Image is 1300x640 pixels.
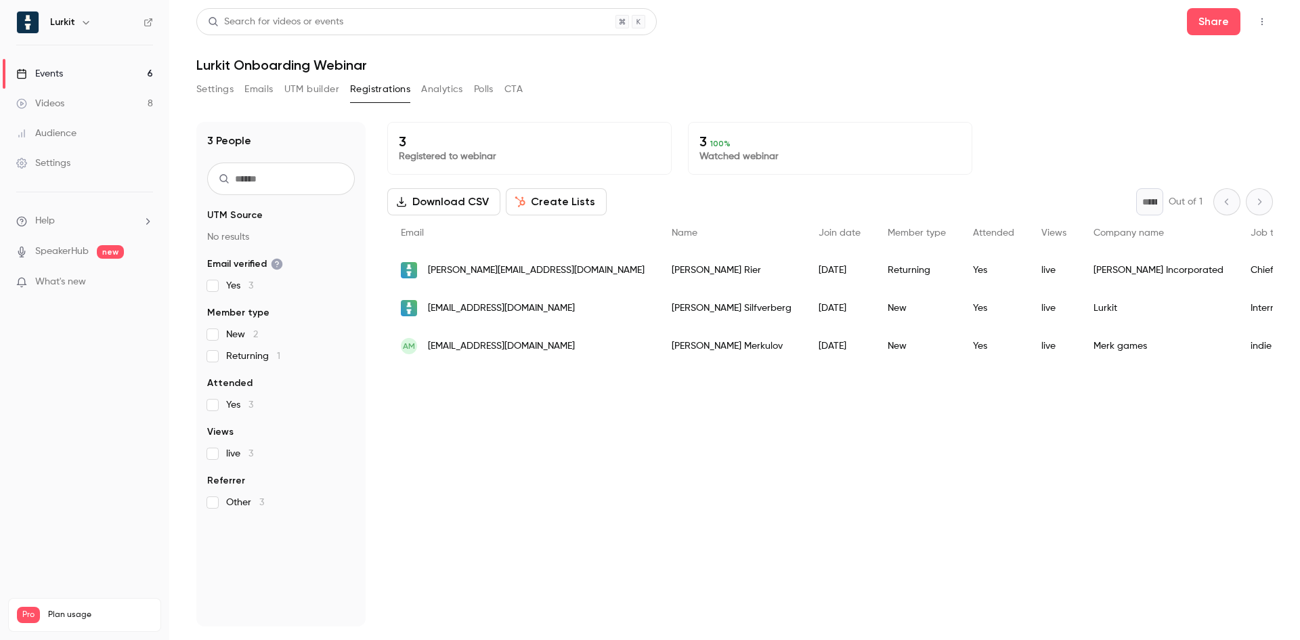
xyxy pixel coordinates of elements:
div: Merk games [1080,327,1237,365]
div: [DATE] [805,251,874,289]
button: Settings [196,79,234,100]
div: Yes [959,251,1028,289]
img: Lurkit [17,12,39,33]
span: 2 [253,330,258,339]
span: [EMAIL_ADDRESS][DOMAIN_NAME] [428,301,575,316]
section: facet-groups [207,209,355,509]
span: 3 [259,498,264,507]
div: [PERSON_NAME] Merkulov [658,327,805,365]
div: live [1028,327,1080,365]
div: [DATE] [805,327,874,365]
span: 1 [277,351,280,361]
span: Company name [1093,228,1164,238]
span: Referrer [207,474,245,488]
button: Download CSV [387,188,500,215]
div: Events [16,67,63,81]
img: lurkit.com [401,262,417,278]
span: Attended [973,228,1014,238]
div: Videos [16,97,64,110]
span: [EMAIL_ADDRESS][DOMAIN_NAME] [428,339,575,354]
span: Plan usage [48,610,152,620]
button: Polls [474,79,494,100]
div: [DATE] [805,289,874,327]
div: Yes [959,327,1028,365]
h1: Lurkit Onboarding Webinar [196,57,1273,73]
button: Emails [244,79,273,100]
li: help-dropdown-opener [16,214,153,228]
div: Lurkit [1080,289,1237,327]
p: Registered to webinar [399,150,660,163]
span: Email verified [207,257,283,271]
span: New [226,328,258,341]
p: Out of 1 [1169,195,1202,209]
p: Watched webinar [699,150,961,163]
div: live [1028,251,1080,289]
span: live [226,447,253,461]
p: 3 [399,133,660,150]
span: 3 [248,449,253,458]
div: [PERSON_NAME] Rier [658,251,805,289]
div: Settings [16,156,70,170]
span: Help [35,214,55,228]
span: Name [672,228,697,238]
span: Yes [226,279,253,293]
div: New [874,289,959,327]
iframe: Noticeable Trigger [137,276,153,289]
span: [PERSON_NAME][EMAIL_ADDRESS][DOMAIN_NAME] [428,263,645,278]
span: Other [226,496,264,509]
div: New [874,327,959,365]
button: CTA [504,79,523,100]
span: Pro [17,607,40,623]
button: Registrations [350,79,410,100]
div: Yes [959,289,1028,327]
span: UTM Source [207,209,263,222]
span: Views [207,425,234,439]
span: Join date [819,228,861,238]
button: UTM builder [284,79,339,100]
span: Member type [888,228,946,238]
span: Views [1041,228,1066,238]
div: live [1028,289,1080,327]
span: Attended [207,377,253,390]
a: SpeakerHub [35,244,89,259]
span: Email [401,228,424,238]
span: Job title [1251,228,1286,238]
span: Member type [207,306,269,320]
span: new [97,245,124,259]
div: Audience [16,127,77,140]
p: 3 [699,133,961,150]
span: 100 % [710,139,731,148]
div: [PERSON_NAME] Incorporated [1080,251,1237,289]
span: What's new [35,275,86,289]
p: No results [207,230,355,244]
h6: Lurkit [50,16,75,29]
div: Returning [874,251,959,289]
div: Search for videos or events [208,15,343,29]
h1: 3 People [207,133,251,149]
span: AM [403,340,415,352]
span: Yes [226,398,253,412]
img: lurkit.com [401,300,417,316]
span: 3 [248,400,253,410]
div: [PERSON_NAME] Silfverberg [658,289,805,327]
button: Create Lists [506,188,607,215]
button: Analytics [421,79,463,100]
button: Share [1187,8,1240,35]
span: Returning [226,349,280,363]
span: 3 [248,281,253,291]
